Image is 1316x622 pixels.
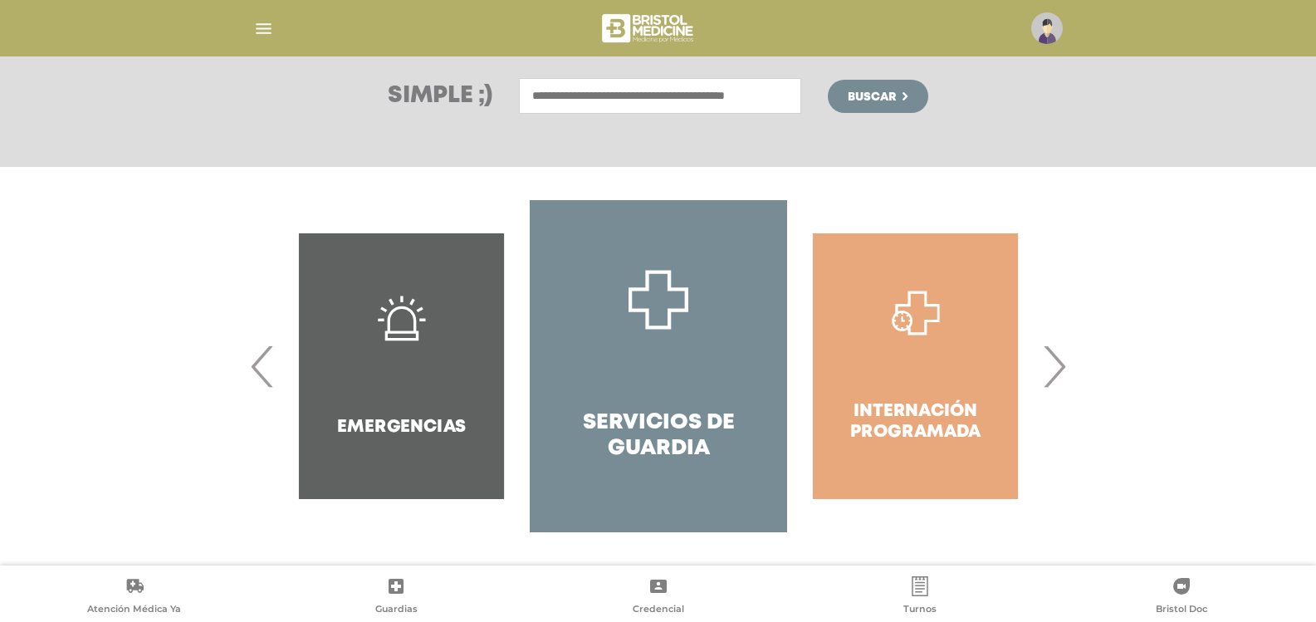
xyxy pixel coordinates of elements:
[527,576,789,619] a: Credencial
[903,603,937,618] span: Turnos
[599,8,698,48] img: bristol-medicine-blanco.png
[560,410,756,462] h4: Servicios de Guardia
[375,603,418,618] span: Guardias
[828,80,927,113] button: Buscar
[388,85,492,108] h3: Simple ;)
[3,576,265,619] a: Atención Médica Ya
[1156,603,1207,618] span: Bristol Doc
[530,200,786,532] a: Servicios de Guardia
[848,91,896,103] span: Buscar
[253,18,274,39] img: Cober_menu-lines-white.svg
[633,603,684,618] span: Credencial
[789,576,1050,619] a: Turnos
[265,576,526,619] a: Guardias
[1051,576,1313,619] a: Bristol Doc
[87,603,181,618] span: Atención Médica Ya
[1038,321,1070,411] span: Next
[1031,12,1063,44] img: profile-placeholder.svg
[247,321,279,411] span: Previous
